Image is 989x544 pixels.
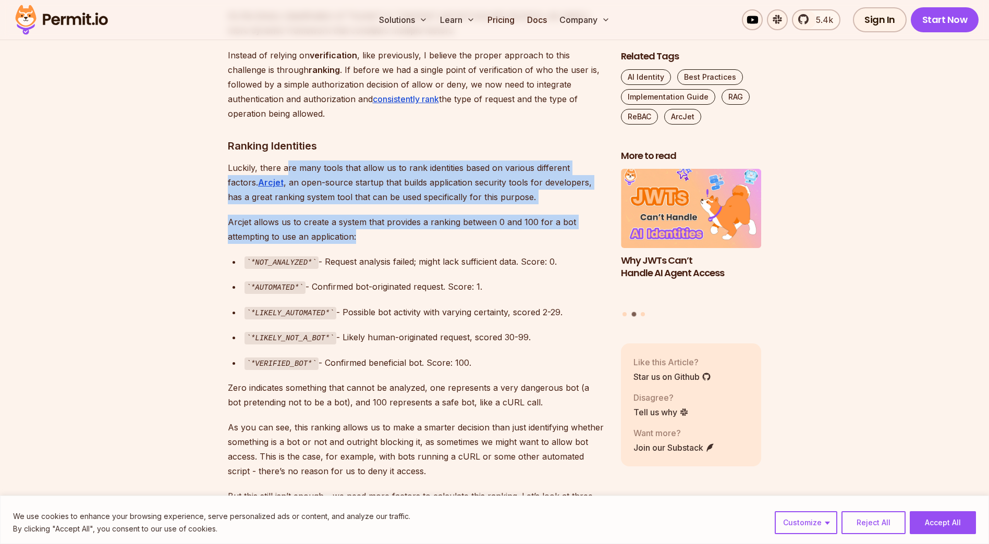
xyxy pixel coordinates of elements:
[245,305,604,320] div: - Possible bot activity with varying certainty, scored 2-29.
[622,312,627,316] button: Go to slide 1
[621,69,671,85] a: AI Identity
[910,511,976,534] button: Accept All
[633,441,715,453] a: Join our Substack
[373,94,439,104] a: consistently rank
[228,138,604,154] h3: Ranking Identities
[810,14,833,26] span: 5.4k
[722,89,750,105] a: RAG
[555,9,614,30] button: Company
[841,511,906,534] button: Reject All
[523,9,551,30] a: Docs
[13,523,410,535] p: By clicking "Accept All", you consent to our use of cookies.
[245,357,319,370] code: *VERIFIED_BOT*
[436,9,479,30] button: Learn
[245,254,604,269] div: - Request analysis failed; might lack sufficient data. Score: 0.
[228,420,604,478] p: As you can see, this ranking allows us to make a smarter decision than just identifying whether s...
[633,405,689,418] a: Tell us why
[621,169,762,248] img: Why JWTs Can’t Handle AI Agent Access
[633,355,711,368] p: Like this Article?
[621,150,762,163] h2: More to read
[677,69,743,85] a: Best Practices
[10,2,113,38] img: Permit logo
[641,312,645,316] button: Go to slide 3
[245,332,336,344] code: *LIKELY_NOT_A_BOT*
[633,370,711,382] a: Star us on Github
[228,48,604,121] p: Instead of relying on , like previously, I believe the proper approach to this challenge is throu...
[309,65,340,75] strong: ranking
[853,7,907,32] a: Sign In
[621,254,762,280] h3: Why JWTs Can’t Handle AI Agent Access
[228,160,604,204] p: Luckily, there are many tools that allow us to rank identities based on various different factors...
[621,169,762,318] div: Posts
[245,307,336,319] code: *LIKELY_AUTOMATED*
[375,9,432,30] button: Solutions
[633,426,715,439] p: Want more?
[245,279,604,294] div: - Confirmed bot-originated request. Score: 1.
[245,330,604,345] div: - Likely human-originated request, scored 30-99.
[483,9,519,30] a: Pricing
[228,489,604,518] p: But this still isn’t enough - we need more factors to calculate this ranking. Let’s look at three...
[228,380,604,410] p: Zero indicates something that cannot be analyzed, one represents a very dangerous bot (a bot pret...
[621,109,658,125] a: ReBAC
[245,355,604,370] div: - Confirmed beneficial bot. Score: 100.
[911,7,979,32] a: Start Now
[631,312,636,317] button: Go to slide 2
[258,177,284,188] a: Arcjet
[633,391,689,403] p: Disagree?
[621,89,715,105] a: Implementation Guide
[245,256,319,269] code: *NOT_ANALYZED*
[245,281,306,294] code: *AUTOMATED*
[621,169,762,306] li: 2 of 3
[13,510,410,523] p: We use cookies to enhance your browsing experience, serve personalized ads or content, and analyz...
[621,50,762,63] h2: Related Tags
[228,215,604,244] p: Arcjet allows us to create a system that provides a ranking between 0 and 100 for a bot attemptin...
[775,511,837,534] button: Customize
[792,9,840,30] a: 5.4k
[664,109,701,125] a: ArcJet
[310,50,357,60] strong: verification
